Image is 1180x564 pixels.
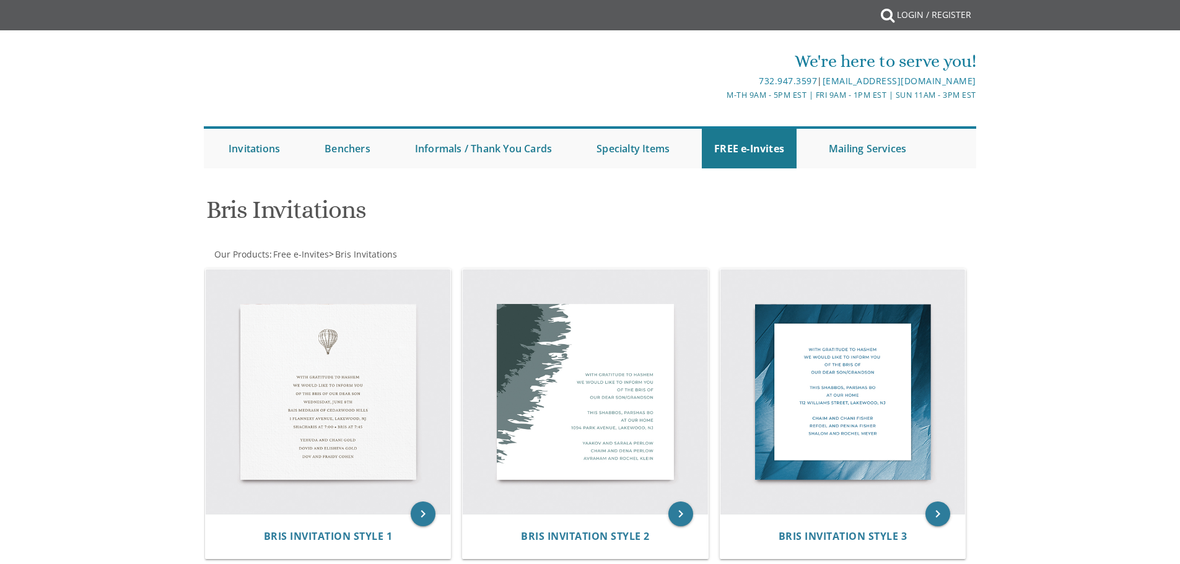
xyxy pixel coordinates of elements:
a: Bris Invitations [334,248,397,260]
span: > [329,248,397,260]
a: Informals / Thank You Cards [403,129,564,168]
a: keyboard_arrow_right [925,501,950,526]
span: Bris Invitation Style 1 [264,529,393,543]
a: Benchers [312,129,383,168]
span: Bris Invitation Style 2 [521,529,650,543]
img: Bris Invitation Style 1 [206,269,451,514]
a: 732.947.3597 [759,75,817,87]
a: Our Products [213,248,269,260]
span: Free e-Invites [273,248,329,260]
a: Free e-Invites [272,248,329,260]
div: : [204,248,590,261]
a: keyboard_arrow_right [411,501,435,526]
div: | [462,74,976,89]
a: Specialty Items [584,129,682,168]
a: [EMAIL_ADDRESS][DOMAIN_NAME] [823,75,976,87]
a: keyboard_arrow_right [668,501,693,526]
div: M-Th 9am - 5pm EST | Fri 9am - 1pm EST | Sun 11am - 3pm EST [462,89,976,102]
img: Bris Invitation Style 3 [720,269,966,514]
span: Bris Invitation Style 3 [779,529,907,543]
a: FREE e-Invites [702,129,797,168]
img: Bris Invitation Style 2 [463,269,708,514]
span: Bris Invitations [335,248,397,260]
h1: Bris Invitations [206,196,712,233]
a: Bris Invitation Style 3 [779,531,907,542]
div: We're here to serve you! [462,49,976,74]
a: Mailing Services [816,129,919,168]
a: Bris Invitation Style 2 [521,531,650,542]
a: Invitations [216,129,292,168]
a: Bris Invitation Style 1 [264,531,393,542]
